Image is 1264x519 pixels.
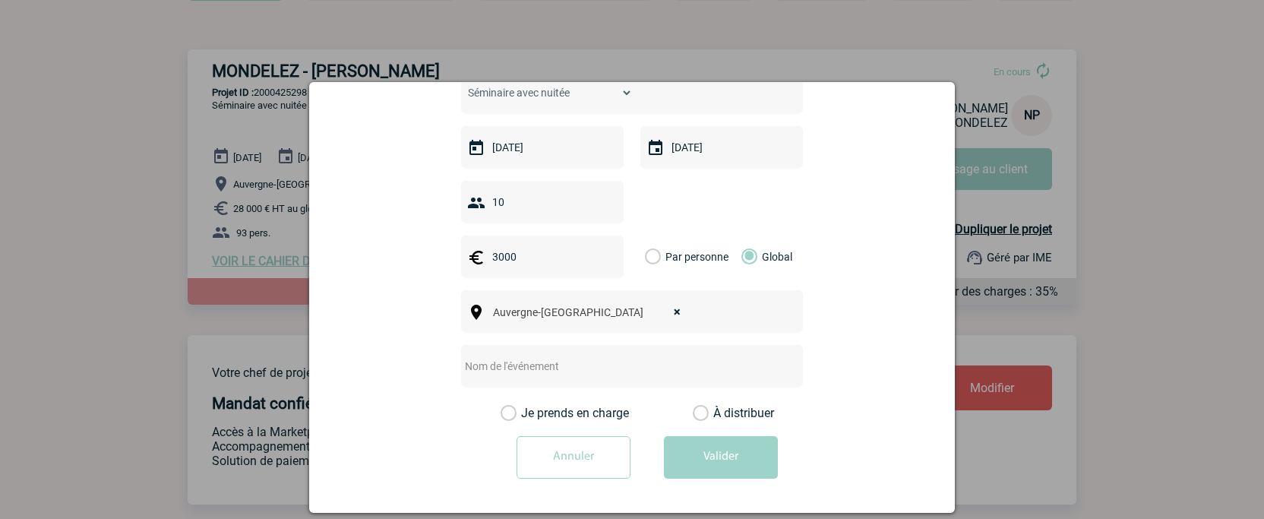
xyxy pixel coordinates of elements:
span: × [674,302,681,323]
input: Date de début [488,138,593,157]
span: Auvergne-Rhône-Alpes [487,302,696,323]
input: Date de fin [668,138,773,157]
input: Nom de l'événement [461,356,763,376]
input: Nombre de participants [488,192,623,212]
input: Budget HT [488,247,593,267]
input: Annuler [517,436,630,479]
label: Par personne [645,236,662,278]
label: Je prends en charge [501,406,526,421]
label: Global [741,236,751,278]
label: À distribuer [693,406,709,421]
button: Valider [664,436,778,479]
